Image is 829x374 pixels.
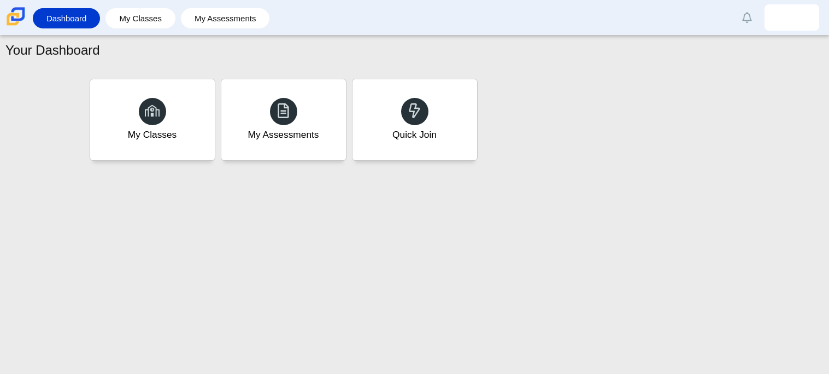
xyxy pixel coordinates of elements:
a: My Assessments [186,8,264,28]
a: Alerts [735,5,759,30]
a: My Classes [111,8,170,28]
div: Quick Join [392,128,437,142]
img: Carmen School of Science & Technology [4,5,27,28]
a: My Classes [90,79,215,161]
a: Dashboard [38,8,95,28]
a: Carmen School of Science & Technology [4,20,27,30]
img: kevin.quintanaugal.WV8O5P [783,9,801,26]
div: My Classes [128,128,177,142]
div: My Assessments [248,128,319,142]
h1: Your Dashboard [5,41,100,60]
a: Quick Join [352,79,478,161]
a: My Assessments [221,79,346,161]
a: kevin.quintanaugal.WV8O5P [765,4,819,31]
